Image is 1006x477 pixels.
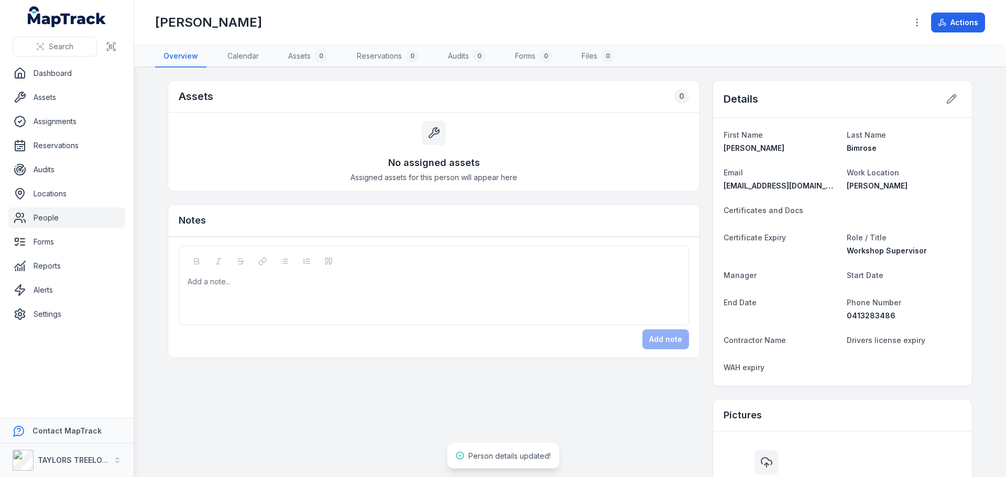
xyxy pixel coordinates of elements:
[724,206,803,215] span: Certificates and Docs
[219,46,267,68] a: Calendar
[13,37,97,57] button: Search
[406,50,419,62] div: 0
[724,92,758,106] h2: Details
[351,172,517,183] span: Assigned assets for this person will appear here
[724,271,757,280] span: Manager
[847,336,925,345] span: Drivers license expiry
[388,156,480,170] h3: No assigned assets
[280,46,336,68] a: Assets0
[931,13,985,32] button: Actions
[540,50,552,62] div: 0
[847,233,887,242] span: Role / Title
[847,181,907,190] span: [PERSON_NAME]
[155,14,262,31] h1: [PERSON_NAME]
[724,143,784,152] span: [PERSON_NAME]
[155,46,206,68] a: Overview
[724,168,743,177] span: Email
[8,183,125,204] a: Locations
[847,130,886,139] span: Last Name
[8,111,125,132] a: Assignments
[8,280,125,301] a: Alerts
[724,233,786,242] span: Certificate Expiry
[847,143,877,152] span: Bimrose
[8,87,125,108] a: Assets
[724,298,757,307] span: End Date
[440,46,494,68] a: Audits0
[8,135,125,156] a: Reservations
[847,271,883,280] span: Start Date
[573,46,622,68] a: Files0
[8,207,125,228] a: People
[724,130,763,139] span: First Name
[28,6,106,27] a: MapTrack
[724,181,850,190] span: [EMAIL_ADDRESS][DOMAIN_NAME]
[473,50,486,62] div: 0
[348,46,427,68] a: Reservations0
[32,426,102,435] strong: Contact MapTrack
[179,89,213,104] h2: Assets
[724,408,762,423] h3: Pictures
[847,298,901,307] span: Phone Number
[847,246,927,255] span: Workshop Supervisor
[847,311,895,320] span: 0413283486
[49,41,73,52] span: Search
[602,50,614,62] div: 0
[724,336,786,345] span: Contractor Name
[38,456,125,464] strong: TAYLORS TREELOPPING
[847,168,899,177] span: Work Location
[8,231,125,252] a: Forms
[315,50,327,62] div: 0
[8,304,125,325] a: Settings
[8,159,125,180] a: Audits
[179,213,206,228] h3: Notes
[8,63,125,84] a: Dashboard
[507,46,561,68] a: Forms0
[724,363,764,372] span: WAH expiry
[674,89,689,104] div: 0
[468,451,551,460] span: Person details updated!
[8,256,125,276] a: Reports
